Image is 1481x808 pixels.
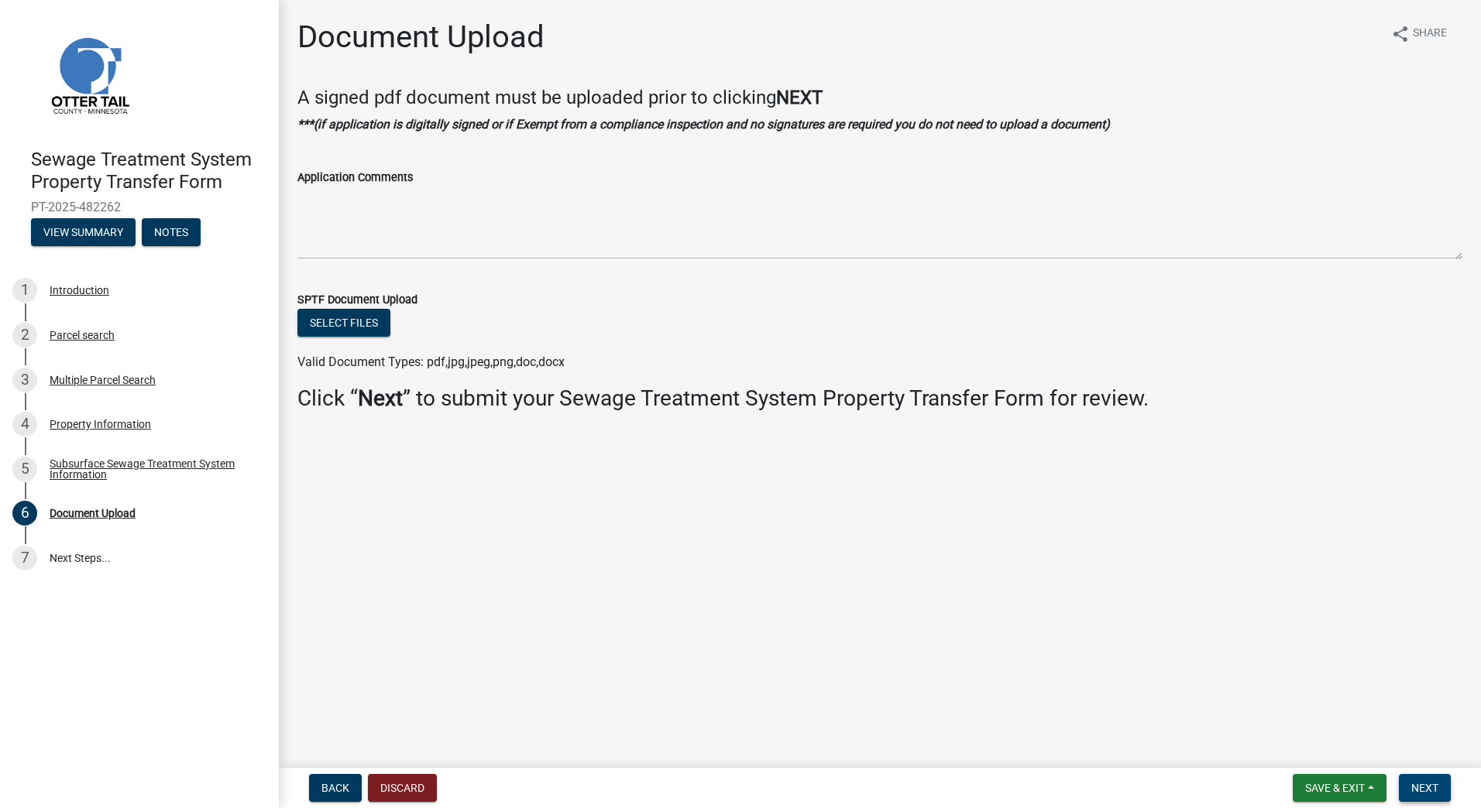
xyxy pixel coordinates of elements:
div: Subsurface Sewage Treatment System Information [50,458,254,480]
div: 3 [12,368,37,392]
h1: Document Upload [297,19,545,56]
strong: ***(if application is digitally signed or if Exempt from a compliance inspection and no signature... [297,117,1110,132]
span: Next [1411,782,1438,794]
button: Next [1399,774,1451,802]
div: 2 [12,323,37,348]
wm-modal-confirm: Notes [142,227,201,239]
div: 4 [12,412,37,437]
h4: A signed pdf document must be uploaded prior to clicking [297,87,1462,109]
wm-modal-confirm: Summary [31,227,136,239]
button: Save & Exit [1293,774,1387,802]
button: Notes [142,218,201,246]
button: Back [309,774,362,802]
div: Multiple Parcel Search [50,375,156,385]
strong: Next [358,385,403,411]
i: share [1391,25,1410,43]
div: Introduction [50,285,109,296]
button: View Summary [31,218,136,246]
label: SPTF Document Upload [297,295,417,306]
span: Share [1413,25,1447,43]
button: Select files [297,309,390,337]
span: Save & Exit [1305,782,1365,794]
span: Back [321,782,349,794]
div: 6 [12,501,37,526]
span: Valid Document Types: pdf,jpg,jpeg,png,doc,docx [297,354,565,369]
div: Parcel search [50,330,115,341]
button: Discard [368,774,437,802]
div: Document Upload [50,508,136,519]
h4: Sewage Treatment System Property Transfer Form [31,149,266,193]
strong: NEXT [776,87,823,108]
div: 1 [12,278,37,303]
span: PT-2025-482262 [31,200,248,214]
div: Property Information [50,419,151,430]
div: 7 [12,546,37,570]
button: shareShare [1379,19,1459,49]
div: 5 [12,457,37,481]
img: Otter Tail County, Minnesota [31,16,147,132]
label: Application Comments [297,173,413,183]
h3: Click “ ” to submit your Sewage Treatment System Property Transfer Form for review. [297,385,1462,412]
